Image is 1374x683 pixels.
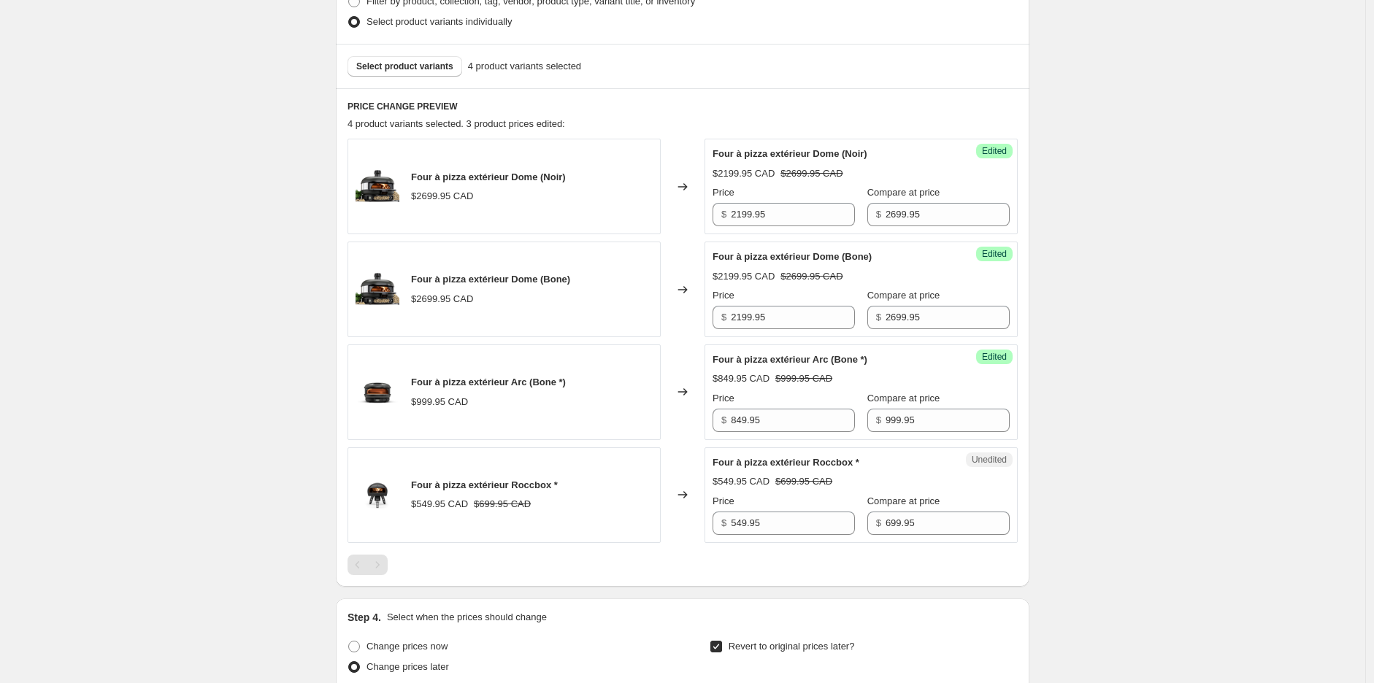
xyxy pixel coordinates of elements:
[867,187,940,198] span: Compare at price
[876,209,881,220] span: $
[411,497,468,512] div: $549.95 CAD
[468,59,581,74] span: 4 product variants selected
[713,354,867,365] span: Four à pizza extérieur Arc (Bone *)
[411,479,558,490] span: Four à pizza extérieur Roccbox *
[411,377,566,387] span: Four à pizza extérieur Arc (Bone *)
[348,118,565,129] span: 4 product variants selected. 3 product prices edited:
[713,166,775,181] div: $2199.95 CAD
[876,414,881,425] span: $
[356,165,399,209] img: Black-dualfuel_2_80x.png
[713,251,872,262] span: Four à pizza extérieur Dome (Bone)
[474,497,531,512] strike: $699.95 CAD
[713,269,775,284] div: $2199.95 CAD
[982,351,1007,363] span: Edited
[356,473,399,517] img: S1_mobile_80x.png
[348,101,1018,112] h6: PRICE CHANGE PREVIEW
[721,312,726,323] span: $
[356,370,399,414] img: Arc_Black_-_C_front_80x.png
[411,189,473,204] div: $2699.95 CAD
[876,312,881,323] span: $
[387,610,547,625] p: Select when the prices should change
[411,292,473,306] div: $2699.95 CAD
[982,145,1007,157] span: Edited
[713,474,769,489] div: $549.95 CAD
[713,187,734,198] span: Price
[713,148,867,159] span: Four à pizza extérieur Dome (Noir)
[867,290,940,301] span: Compare at price
[775,371,832,386] strike: $999.95 CAD
[411,274,570,285] span: Four à pizza extérieur Dome (Bone)
[713,457,859,468] span: Four à pizza extérieur Roccbox *
[348,555,388,575] nav: Pagination
[411,395,468,409] div: $999.95 CAD
[775,474,832,489] strike: $699.95 CAD
[713,371,769,386] div: $849.95 CAD
[411,171,566,182] span: Four à pizza extérieur Dome (Noir)
[876,517,881,528] span: $
[721,209,726,220] span: $
[713,393,734,404] span: Price
[348,610,381,625] h2: Step 4.
[867,393,940,404] span: Compare at price
[780,269,843,284] strike: $2699.95 CAD
[972,454,1007,466] span: Unedited
[366,661,449,672] span: Change prices later
[729,641,855,652] span: Revert to original prices later?
[721,517,726,528] span: $
[721,414,726,425] span: $
[713,495,734,506] span: Price
[982,248,1007,260] span: Edited
[356,268,399,312] img: Black-dualfuel_2_80x.png
[713,290,734,301] span: Price
[356,61,453,72] span: Select product variants
[867,495,940,506] span: Compare at price
[348,56,462,77] button: Select product variants
[366,16,512,27] span: Select product variants individually
[780,166,843,181] strike: $2699.95 CAD
[366,641,448,652] span: Change prices now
